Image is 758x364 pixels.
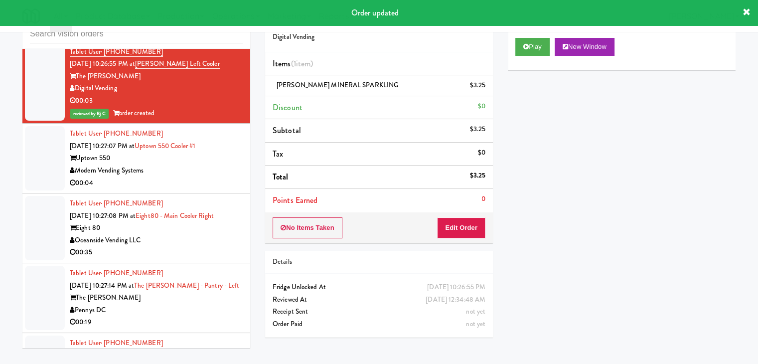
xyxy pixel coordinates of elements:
[70,70,243,83] div: The [PERSON_NAME]
[273,125,301,136] span: Subtotal
[273,171,289,182] span: Total
[273,33,485,41] h5: Digital Vending
[273,58,313,69] span: Items
[515,38,550,56] button: Play
[70,141,135,151] span: [DATE] 10:27:07 PM at
[470,170,486,182] div: $3.25
[273,194,317,206] span: Points Earned
[22,193,250,263] li: Tablet User· [PHONE_NUMBER][DATE] 10:27:08 PM atEight80 - Main Cooler RightEight 80Oceanside Vend...
[277,80,399,90] span: [PERSON_NAME] MINERAL SPARKLING
[70,292,243,304] div: The [PERSON_NAME]
[466,307,485,316] span: not yet
[70,109,109,119] span: reviewed by Bj C
[466,319,485,329] span: not yet
[70,129,163,138] a: Tablet User· [PHONE_NUMBER]
[136,211,214,220] a: Eight80 - Main Cooler Right
[273,318,485,331] div: Order Paid
[113,108,154,118] span: order created
[70,234,243,247] div: Oceanside Vending LLC
[70,211,136,220] span: [DATE] 10:27:08 PM at
[291,58,313,69] span: (1 )
[22,42,250,124] li: Tablet User· [PHONE_NUMBER][DATE] 10:26:55 PM at[PERSON_NAME] Left CoolerThe [PERSON_NAME]Digital...
[101,47,163,56] span: · [PHONE_NUMBER]
[70,222,243,234] div: Eight 80
[426,294,485,306] div: [DATE] 12:34:48 AM
[70,47,163,57] a: Tablet User· [PHONE_NUMBER]
[273,148,283,160] span: Tax
[22,263,250,333] li: Tablet User· [PHONE_NUMBER][DATE] 10:27:14 PM atThe [PERSON_NAME] - Pantry - LeftThe [PERSON_NAME...
[470,79,486,92] div: $3.25
[101,268,163,278] span: · [PHONE_NUMBER]
[70,338,163,348] a: Tablet User· [PHONE_NUMBER]
[427,281,485,294] div: [DATE] 10:26:55 PM
[101,338,163,348] span: · [PHONE_NUMBER]
[70,246,243,259] div: 00:35
[70,316,243,329] div: 00:19
[273,281,485,294] div: Fridge Unlocked At
[70,82,243,95] div: Digital Vending
[273,256,485,268] div: Details
[481,193,485,205] div: 0
[478,100,485,113] div: $0
[70,304,243,317] div: Pennys DC
[437,217,485,238] button: Edit Order
[273,102,303,113] span: Discount
[70,198,163,208] a: Tablet User· [PHONE_NUMBER]
[70,165,243,177] div: Modern Vending Systems
[70,152,243,165] div: Uptown 550
[30,25,243,43] input: Search vision orders
[134,281,239,290] a: The [PERSON_NAME] - Pantry - Left
[351,7,399,18] span: Order updated
[135,59,220,69] a: [PERSON_NAME] Left Cooler
[22,124,250,193] li: Tablet User· [PHONE_NUMBER][DATE] 10:27:07 PM atUptown 550 Cooler #1Uptown 550Modern Vending Syst...
[70,268,163,278] a: Tablet User· [PHONE_NUMBER]
[70,95,243,107] div: 00:03
[101,129,163,138] span: · [PHONE_NUMBER]
[135,141,195,151] a: Uptown 550 Cooler #1
[478,147,485,159] div: $0
[273,306,485,318] div: Receipt Sent
[101,198,163,208] span: · [PHONE_NUMBER]
[70,281,134,290] span: [DATE] 10:27:14 PM at
[296,58,310,69] ng-pluralize: item
[470,123,486,136] div: $3.25
[555,38,614,56] button: New Window
[70,59,135,68] span: [DATE] 10:26:55 PM at
[70,177,243,189] div: 00:04
[273,217,342,238] button: No Items Taken
[273,294,485,306] div: Reviewed At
